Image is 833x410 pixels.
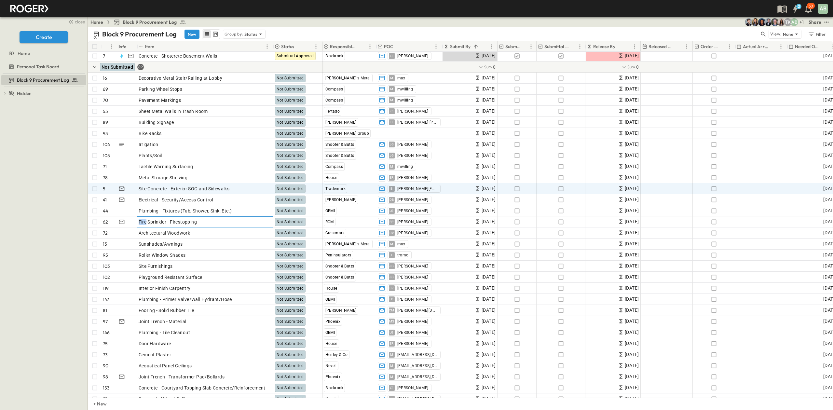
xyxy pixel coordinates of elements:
[325,198,357,202] span: [PERSON_NAME]
[139,274,202,280] span: Playground Resistant Surface
[103,86,108,92] p: 69
[312,43,320,50] button: Menu
[625,130,639,137] span: [DATE]
[277,308,304,313] span: Not Submitted
[795,43,821,50] p: Needed Onsite
[751,18,759,26] img: Kim Bowen (kbowen@cahill-sf.com)
[625,196,639,203] span: [DATE]
[625,141,639,148] span: [DATE]
[90,19,190,25] nav: breadcrumbs
[625,273,639,281] span: [DATE]
[139,119,174,126] span: Building Signage
[325,242,371,246] span: [PERSON_NAME]'s Metal
[325,54,344,58] span: Blackrock
[631,43,638,50] button: Menu
[277,164,304,169] span: Not Submitted
[277,87,304,91] span: Not Submitted
[277,275,304,280] span: Not Submitted
[397,241,405,247] span: max
[625,163,639,170] span: [DATE]
[104,43,111,50] button: Sort
[225,31,243,37] p: Group by:
[683,43,690,50] button: Menu
[139,197,213,203] span: Electrical - Security/Access Control
[625,207,639,214] span: [DATE]
[625,74,639,82] span: [DATE]
[103,252,108,258] p: 95
[102,64,133,70] span: Not Submitted
[325,264,354,268] span: Shooter & Butts
[397,98,413,103] span: mwilling
[771,18,779,26] img: Jared Salin (jsalin@cahill-sf.com)
[527,43,535,50] button: Menu
[627,64,635,70] p: Sum
[139,53,217,59] span: Concrete - Shotcrete Basement Walls
[277,286,304,291] span: Not Submitted
[184,30,199,39] button: New
[625,174,639,181] span: [DATE]
[277,120,304,125] span: Not Submitted
[625,251,639,259] span: [DATE]
[211,30,219,38] button: kanban view
[808,31,826,38] div: Filter
[325,109,340,114] span: Fertado
[397,275,429,280] span: [PERSON_NAME]
[325,253,351,257] span: Peninsulators
[139,230,190,236] span: Architectural Woodwork
[649,43,674,50] p: Released Date
[18,50,30,57] span: Home
[103,263,110,269] p: 103
[103,130,108,137] p: 93
[139,97,181,103] span: Pavement Markings
[20,31,68,43] button: Create
[701,43,719,50] p: Order Confirmed?
[102,30,177,39] p: Block 9 Procurement Log
[493,64,496,70] span: 0
[397,319,429,324] span: [PERSON_NAME]
[103,274,110,280] p: 102
[397,264,429,269] span: [PERSON_NAME]
[277,98,304,102] span: Not Submitted
[325,131,369,136] span: [PERSON_NAME] Group
[482,96,496,104] span: [DATE]
[139,252,186,258] span: Roller Window Shades
[325,76,371,80] span: [PERSON_NAME]'s Metal
[770,43,777,50] button: Sort
[482,295,496,303] span: [DATE]
[482,185,496,192] span: [DATE]
[726,43,733,50] button: Menu
[325,87,343,91] span: Compass
[325,209,335,213] span: OBMI
[1,75,85,85] a: Block 9 Procurement Log
[432,43,440,50] button: Menu
[139,130,162,137] span: Bike Racks
[397,286,429,291] span: [PERSON_NAME]
[114,19,186,25] a: Block 9 Procurement Log
[636,64,639,70] span: 0
[505,43,521,50] p: Submitted?
[482,130,496,137] span: [DATE]
[397,175,429,180] span: [PERSON_NAME]
[139,163,193,170] span: Tactile Warning Surfacing
[593,43,615,50] p: Release By
[277,186,304,191] span: Not Submitted
[17,77,69,83] span: Block 9 Procurement Log
[777,18,785,26] img: Raven Libunao (rlibunao@cahill-sf.com)
[397,142,429,147] span: [PERSON_NAME]
[625,218,639,225] span: [DATE]
[277,109,304,114] span: Not Submitted
[625,262,639,270] span: [DATE]
[139,318,186,325] span: Joint Trench - Material
[625,229,639,237] span: [DATE]
[139,285,191,292] span: Interior Finish Carpentry
[325,120,357,125] span: [PERSON_NAME]
[397,253,409,258] span: tromo
[397,297,429,302] span: [PERSON_NAME]
[17,90,32,97] span: Hidden
[482,74,496,82] span: [DATE]
[482,207,496,214] span: [DATE]
[544,43,569,50] p: Submittal Approved?
[366,43,374,50] button: Menu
